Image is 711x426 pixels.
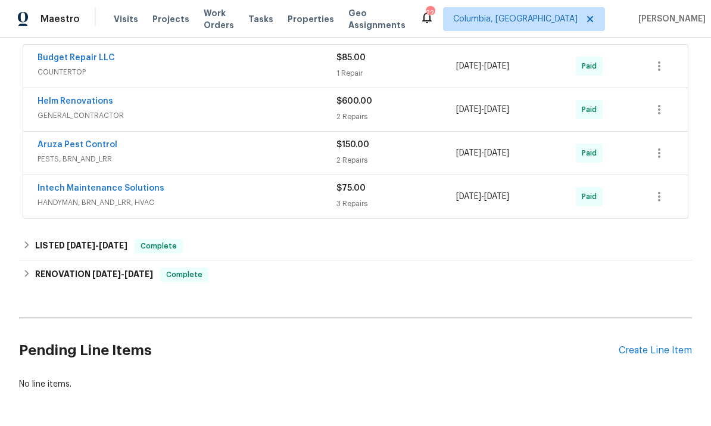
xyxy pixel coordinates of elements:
[484,149,509,157] span: [DATE]
[348,7,406,31] span: Geo Assignments
[67,241,127,250] span: -
[453,13,578,25] span: Columbia, [GEOGRAPHIC_DATA]
[336,97,372,105] span: $600.00
[35,268,153,282] h6: RENOVATION
[38,141,117,149] a: Aruza Pest Control
[38,110,336,122] span: GENERAL_CONTRACTOR
[634,13,706,25] span: [PERSON_NAME]
[92,270,153,278] span: -
[336,54,366,62] span: $85.00
[582,147,601,159] span: Paid
[40,13,80,25] span: Maestro
[19,378,692,390] div: No line items.
[456,62,481,70] span: [DATE]
[336,111,456,123] div: 2 Repairs
[92,270,121,278] span: [DATE]
[336,67,456,79] div: 1 Repair
[152,13,189,25] span: Projects
[38,97,113,105] a: Helm Renovations
[456,104,509,116] span: -
[582,60,601,72] span: Paid
[38,66,336,78] span: COUNTERTOP
[426,7,434,19] div: 22
[38,54,115,62] a: Budget Repair LLC
[136,240,182,252] span: Complete
[582,104,601,116] span: Paid
[456,105,481,114] span: [DATE]
[456,147,509,159] span: -
[19,260,692,289] div: RENOVATION [DATE]-[DATE]Complete
[619,345,692,356] div: Create Line Item
[67,241,95,250] span: [DATE]
[336,141,369,149] span: $150.00
[484,192,509,201] span: [DATE]
[99,241,127,250] span: [DATE]
[124,270,153,278] span: [DATE]
[161,269,207,281] span: Complete
[248,15,273,23] span: Tasks
[114,13,138,25] span: Visits
[582,191,601,203] span: Paid
[336,198,456,210] div: 3 Repairs
[38,197,336,209] span: HANDYMAN, BRN_AND_LRR, HVAC
[204,7,234,31] span: Work Orders
[38,184,164,192] a: Intech Maintenance Solutions
[19,323,619,378] h2: Pending Line Items
[288,13,334,25] span: Properties
[484,62,509,70] span: [DATE]
[35,239,127,253] h6: LISTED
[456,191,509,203] span: -
[456,149,481,157] span: [DATE]
[19,232,692,260] div: LISTED [DATE]-[DATE]Complete
[336,154,456,166] div: 2 Repairs
[456,192,481,201] span: [DATE]
[336,184,366,192] span: $75.00
[456,60,509,72] span: -
[38,153,336,165] span: PESTS, BRN_AND_LRR
[484,105,509,114] span: [DATE]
